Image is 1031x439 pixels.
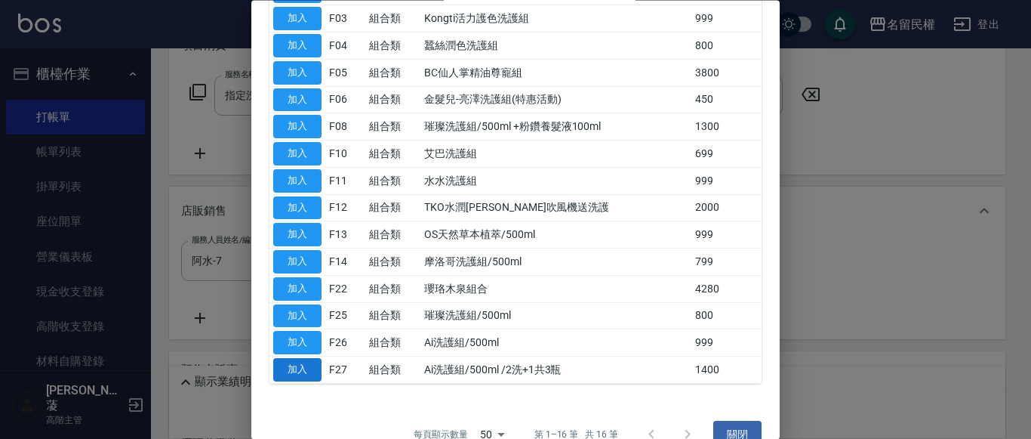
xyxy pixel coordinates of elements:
[691,195,762,222] td: 2000
[365,168,420,195] td: 組合類
[420,141,691,168] td: 艾巴洗護組
[365,5,420,32] td: 組合類
[365,329,420,357] td: 組合類
[325,32,365,60] td: F04
[273,143,322,166] button: 加入
[420,195,691,222] td: TKO水潤[PERSON_NAME]吹風機送洗護
[691,141,762,168] td: 699
[365,87,420,114] td: 組合類
[420,5,691,32] td: Kongti活力護色洗護組
[365,32,420,60] td: 組合類
[691,249,762,276] td: 799
[691,276,762,303] td: 4280
[325,141,365,168] td: F10
[273,116,322,139] button: 加入
[273,8,322,31] button: 加入
[420,87,691,114] td: 金髮兒-亮澤洗護組(特惠活動)
[691,357,762,384] td: 1400
[325,113,365,141] td: F08
[691,5,762,32] td: 999
[365,357,420,384] td: 組合類
[420,221,691,249] td: OS天然草本植萃/500ml
[365,113,420,141] td: 組合類
[691,221,762,249] td: 999
[325,357,365,384] td: F27
[273,61,322,85] button: 加入
[273,224,322,247] button: 加入
[365,195,420,222] td: 組合類
[325,221,365,249] td: F13
[325,276,365,303] td: F22
[365,249,420,276] td: 組合類
[273,251,322,274] button: 加入
[365,60,420,87] td: 組合類
[325,5,365,32] td: F03
[273,35,322,58] button: 加入
[325,60,365,87] td: F05
[365,141,420,168] td: 組合類
[325,249,365,276] td: F14
[420,329,691,357] td: Ai洗護組/500ml
[420,32,691,60] td: 蠶絲潤色洗護組
[691,329,762,357] td: 999
[691,87,762,114] td: 450
[365,303,420,330] td: 組合類
[691,168,762,195] td: 999
[273,169,322,193] button: 加入
[365,276,420,303] td: 組合類
[325,329,365,357] td: F26
[420,113,691,141] td: 璀璨洗護組/500ml +粉鑽養髮液100ml
[420,276,691,303] td: 瓔珞木泉組合
[420,168,691,195] td: 水水洗護組
[365,221,420,249] td: 組合類
[691,32,762,60] td: 800
[273,332,322,355] button: 加入
[273,196,322,220] button: 加入
[325,303,365,330] td: F25
[420,303,691,330] td: 璀璨洗護組/500ml
[325,87,365,114] td: F06
[420,249,691,276] td: 摩洛哥洗護組/500ml
[273,88,322,112] button: 加入
[273,305,322,328] button: 加入
[273,277,322,301] button: 加入
[691,60,762,87] td: 3800
[691,303,762,330] td: 800
[420,357,691,384] td: Ai洗護組/500ml /2洗+1共3瓶
[420,60,691,87] td: BC仙人掌精油尊寵組
[325,195,365,222] td: F12
[273,359,322,382] button: 加入
[325,168,365,195] td: F11
[691,113,762,141] td: 1300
